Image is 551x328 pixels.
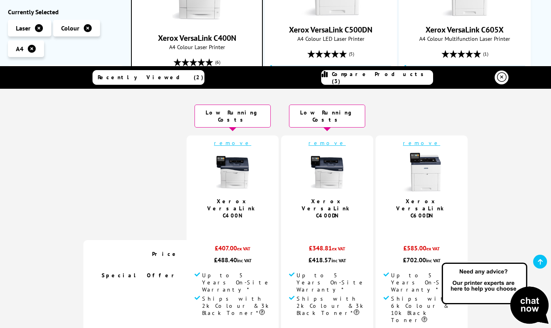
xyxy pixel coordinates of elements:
[235,223,244,232] span: / 5
[213,153,252,192] img: Xerox-C400-Front1-Small.jpg
[202,295,271,317] span: Ships with 2k Colour & 3k Black Toner*
[426,246,440,252] span: ex VAT
[426,257,441,263] span: inc VAT
[61,24,79,32] span: Colour
[391,272,460,293] span: Up to 5 Years On-Site Warranty*
[332,71,433,85] span: Compare Products (3)
[289,105,365,128] div: Low Running Costs
[415,223,424,232] span: 4.9
[152,250,179,257] span: Price
[297,295,365,317] span: Ships with 2k Colour & 3k Black Toner*
[269,35,392,42] span: A4 Colour LED Laser Printer
[195,105,271,128] div: Low Running Costs
[383,244,460,256] div: £585.00
[426,25,504,35] a: Xerox VersaLink C605X
[402,153,441,192] img: Versalink-C600-front-small.jpg
[301,10,360,18] a: Xerox VersaLink C500DN
[435,10,495,18] a: Xerox VersaLink C605X
[321,70,433,85] a: Compare Products (3)
[215,55,220,70] span: (6)
[440,261,551,326] img: Open Live Chat window
[302,198,353,219] a: Xerox VersaLink C400DN
[8,8,123,16] div: Currently Selected
[98,74,204,81] span: Recently Viewed (2)
[403,139,440,147] a: remove
[237,257,252,263] span: inc VAT
[403,35,526,42] span: A4 Colour Multifunction Laser Printer
[289,25,372,35] a: Xerox VersaLink C500DN
[167,19,227,27] a: Xerox VersaLink C400N
[308,139,346,147] a: remove
[289,244,365,256] div: £348.81
[424,223,433,232] span: / 5
[92,70,204,85] a: Recently Viewed (2)
[297,272,365,293] span: Up to 5 Years On-Site Warranty*
[237,246,250,252] span: ex VAT
[207,198,258,219] a: Xerox VersaLink C400N
[349,46,354,61] span: (5)
[320,223,330,232] span: 4.8
[383,256,460,264] div: £702.00
[226,223,235,232] span: 4.9
[331,257,346,263] span: inc VAT
[214,139,251,147] a: remove
[202,272,271,293] span: Up to 5 Years On-Site Warranty*
[16,45,23,53] span: A4
[136,43,258,51] span: A4 Colour Laser Printer
[289,256,365,264] div: £418.57
[396,198,447,219] a: Xerox VersaLink C600DN
[195,244,271,256] div: £407.00
[158,33,236,43] a: Xerox VersaLink C400N
[307,153,347,192] img: Xerox-C400-Front1-Small.jpg
[330,223,338,232] span: / 5
[195,256,271,264] div: £488.40
[332,246,345,252] span: ex VAT
[102,272,179,279] span: Special Offer
[391,295,460,324] span: Ships with 6k Colour & 10k Black Toner
[483,46,488,61] span: (1)
[16,24,31,32] span: Laser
